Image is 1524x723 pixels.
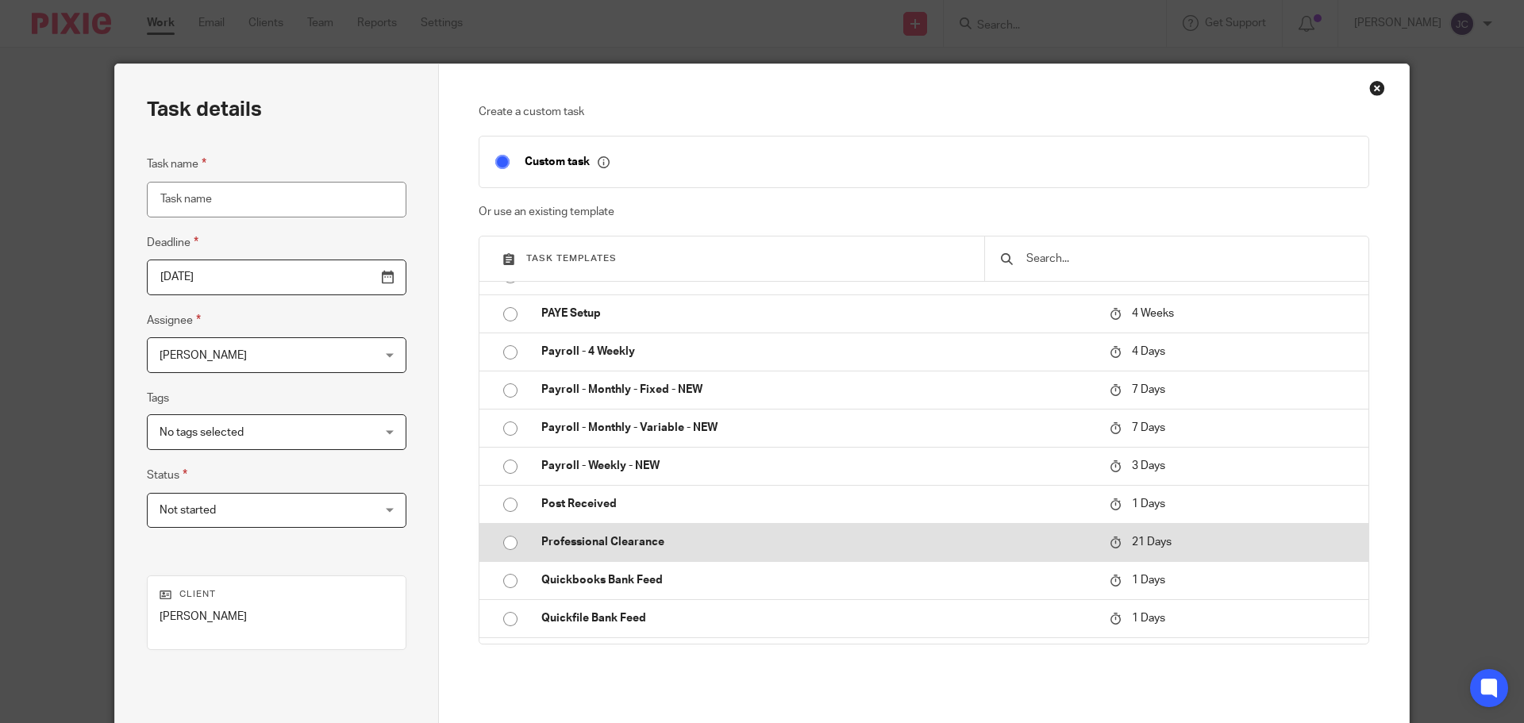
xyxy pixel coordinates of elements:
input: Pick a date [147,260,406,295]
span: 4 Weeks [1132,308,1174,319]
span: [PERSON_NAME] [160,350,247,361]
span: 1 Days [1132,575,1165,586]
h2: Task details [147,96,262,123]
p: Payroll - Monthly - Variable - NEW [541,420,1094,436]
p: Professional Clearance [541,534,1094,550]
p: Or use an existing template [479,204,1370,220]
span: 3 Days [1132,460,1165,471]
span: No tags selected [160,427,244,438]
p: [PERSON_NAME] [160,609,394,625]
p: Quickbooks Bank Feed [541,572,1094,588]
p: Payroll - Weekly - NEW [541,458,1094,474]
div: Close this dialog window [1369,80,1385,96]
span: 4 Days [1132,346,1165,357]
p: Client [160,588,394,601]
p: Payroll - Monthly - Fixed - NEW [541,382,1094,398]
span: 7 Days [1132,422,1165,433]
span: 1 Days [1132,498,1165,510]
span: Not started [160,505,216,516]
p: Payroll - 4 Weekly [541,344,1094,360]
span: 21 Days [1132,536,1172,548]
span: 1 Days [1132,613,1165,624]
span: 7 Days [1132,384,1165,395]
p: PAYE Setup [541,306,1094,321]
p: Custom task [525,155,610,169]
label: Assignee [147,311,201,329]
p: Post Received [541,496,1094,512]
p: Create a custom task [479,104,1370,120]
label: Task name [147,155,206,173]
input: Task name [147,182,406,217]
span: Task templates [526,254,617,263]
label: Tags [147,390,169,406]
p: Quickfile Bank Feed [541,610,1094,626]
input: Search... [1025,250,1353,267]
label: Status [147,466,187,484]
label: Deadline [147,233,198,252]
